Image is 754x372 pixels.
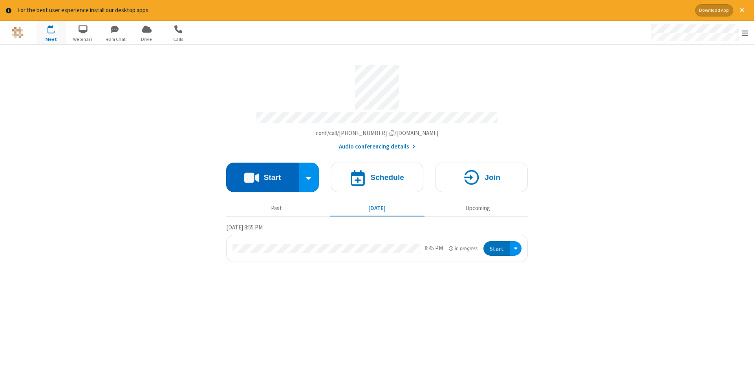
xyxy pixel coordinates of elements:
[485,174,500,181] h4: Join
[3,21,32,44] button: Logo
[510,241,522,256] div: Open menu
[483,241,510,256] button: Start
[316,129,439,137] span: Copy my meeting room link
[331,163,423,192] button: Schedule
[226,223,528,262] section: Today's Meetings
[12,27,24,38] img: QA Selenium DO NOT DELETE OR CHANGE
[695,4,733,16] button: Download App
[435,163,528,192] button: Join
[370,174,404,181] h4: Schedule
[316,129,439,138] button: Copy my meeting room linkCopy my meeting room link
[736,4,748,16] button: Close alert
[132,36,161,43] span: Drive
[643,21,754,44] div: Open menu
[37,36,66,43] span: Meet
[430,201,525,216] button: Upcoming
[264,174,281,181] h4: Start
[68,36,98,43] span: Webinars
[449,245,478,252] em: in progress
[226,59,528,151] section: Account details
[330,201,425,216] button: [DATE]
[17,6,689,15] div: For the best user experience install our desktop apps.
[100,36,130,43] span: Team Chat
[229,201,324,216] button: Past
[226,163,299,192] button: Start
[226,224,263,231] span: [DATE] 8:55 PM
[164,36,193,43] span: Calls
[299,163,319,192] div: Start conference options
[425,244,443,253] div: 8:45 PM
[53,25,58,31] div: 1
[339,142,415,151] button: Audio conferencing details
